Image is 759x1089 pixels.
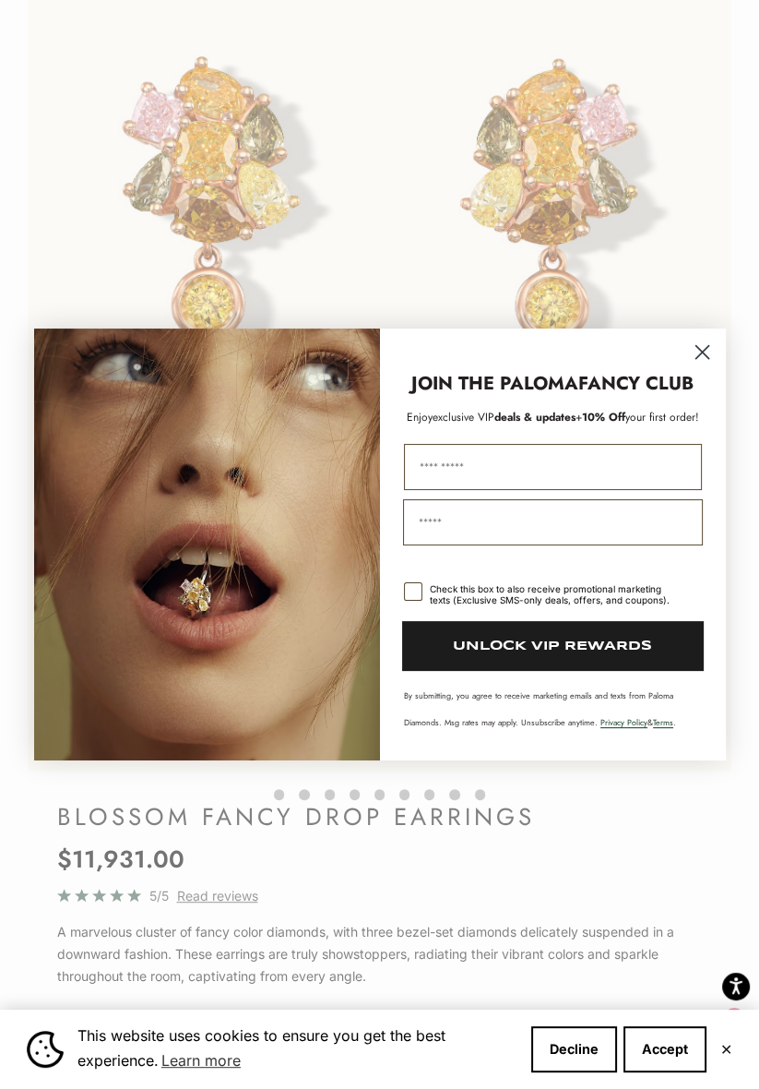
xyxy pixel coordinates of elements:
span: + your first order! [575,409,699,425]
a: Privacy Policy [600,716,647,728]
strong: JOIN THE PALOMA [411,370,578,397]
button: Close dialog [686,336,718,368]
strong: FANCY CLUB [578,370,694,397]
p: By submitting, you agree to receive marketing emails and texts from Paloma Diamonds. Msg rates ma... [404,689,702,728]
span: 10% Off [582,409,625,425]
span: & . [600,716,676,728]
span: exclusive VIP [433,409,494,425]
a: Learn more [159,1047,243,1074]
input: Email [403,499,703,545]
input: First Name [404,444,702,490]
span: This website uses cookies to ensure you get the best experience. [77,1024,516,1074]
a: Terms [653,716,673,728]
button: Close [720,1044,732,1055]
span: deals & updates [433,409,575,425]
img: Cookie banner [27,1031,64,1068]
button: Decline [531,1026,617,1072]
img: Loading... [34,329,380,760]
span: Enjoy [407,409,433,425]
button: Accept [623,1026,706,1072]
div: Check this box to also receive promotional marketing texts (Exclusive SMS-only deals, offers, and... [430,583,680,605]
button: UNLOCK VIP REWARDS [402,621,704,671]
